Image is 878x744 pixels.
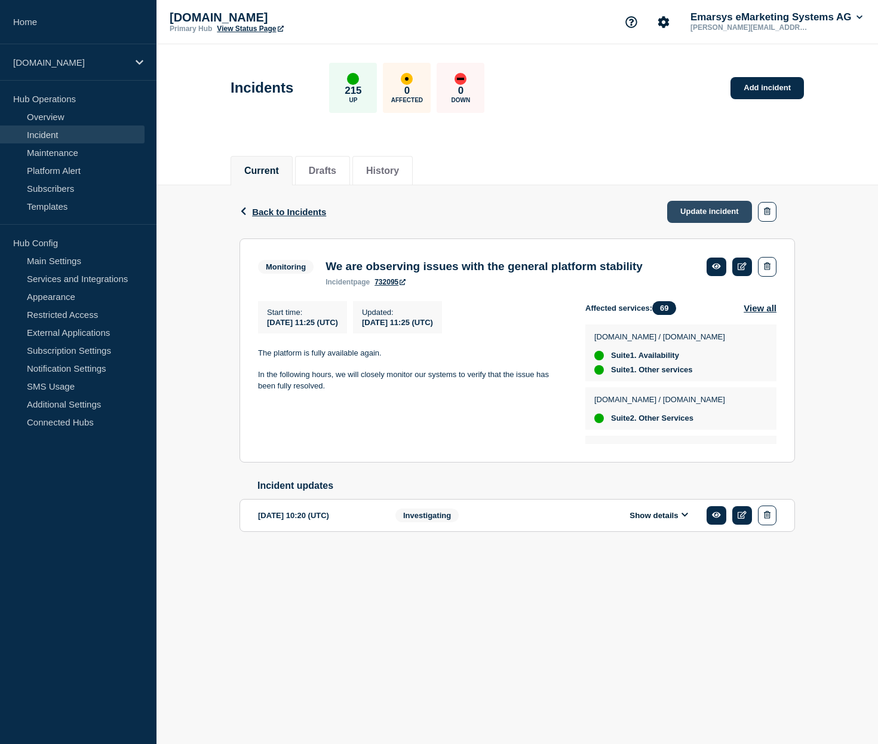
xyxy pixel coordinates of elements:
[170,11,409,25] p: [DOMAIN_NAME]
[349,97,357,103] p: Up
[326,278,353,286] span: incident
[667,201,752,223] a: Update incident
[585,301,682,315] span: Affected services:
[217,25,283,33] a: View Status Page
[258,260,314,274] span: Monitoring
[258,506,377,525] div: [DATE] 10:20 (UTC)
[688,23,812,32] p: [PERSON_NAME][EMAIL_ADDRESS][PERSON_NAME][DOMAIN_NAME]
[452,97,471,103] p: Down
[362,317,433,327] div: [DATE] 11:25 (UTC)
[258,348,566,359] p: The platform is fully available again.
[252,207,326,217] span: Back to Incidents
[611,351,679,360] span: Suite1. Availability
[258,369,566,391] p: In the following hours, we will closely monitor our systems to verify that the issue has been ful...
[13,57,128,68] p: [DOMAIN_NAME]
[730,77,804,99] a: Add incident
[231,79,293,96] h1: Incidents
[362,308,433,317] p: Updated :
[594,351,604,360] div: up
[345,85,361,97] p: 215
[594,395,725,404] p: [DOMAIN_NAME] / [DOMAIN_NAME]
[594,443,725,452] p: [DOMAIN_NAME] / [DOMAIN_NAME]
[395,509,459,522] span: Investigating
[170,25,212,33] p: Primary Hub
[309,166,336,176] button: Drafts
[326,278,370,286] p: page
[267,318,338,327] span: [DATE] 11:25 (UTC)
[257,480,795,491] h2: Incident updates
[391,97,423,103] p: Affected
[594,365,604,375] div: up
[619,10,644,35] button: Support
[347,73,359,85] div: up
[458,85,463,97] p: 0
[401,73,413,85] div: affected
[374,278,406,286] a: 732095
[611,414,693,423] span: Suite2. Other Services
[626,510,692,521] button: Show details
[366,166,399,176] button: History
[455,73,466,85] div: down
[744,301,776,315] button: View all
[611,365,693,375] span: Suite1. Other services
[594,332,725,341] p: [DOMAIN_NAME] / [DOMAIN_NAME]
[240,207,326,217] button: Back to Incidents
[652,301,676,315] span: 69
[404,85,410,97] p: 0
[688,11,865,23] button: Emarsys eMarketing Systems AG
[651,10,676,35] button: Account settings
[267,308,338,317] p: Start time :
[594,414,604,423] div: up
[326,260,643,273] h3: We are observing issues with the general platform stability
[244,166,279,176] button: Current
